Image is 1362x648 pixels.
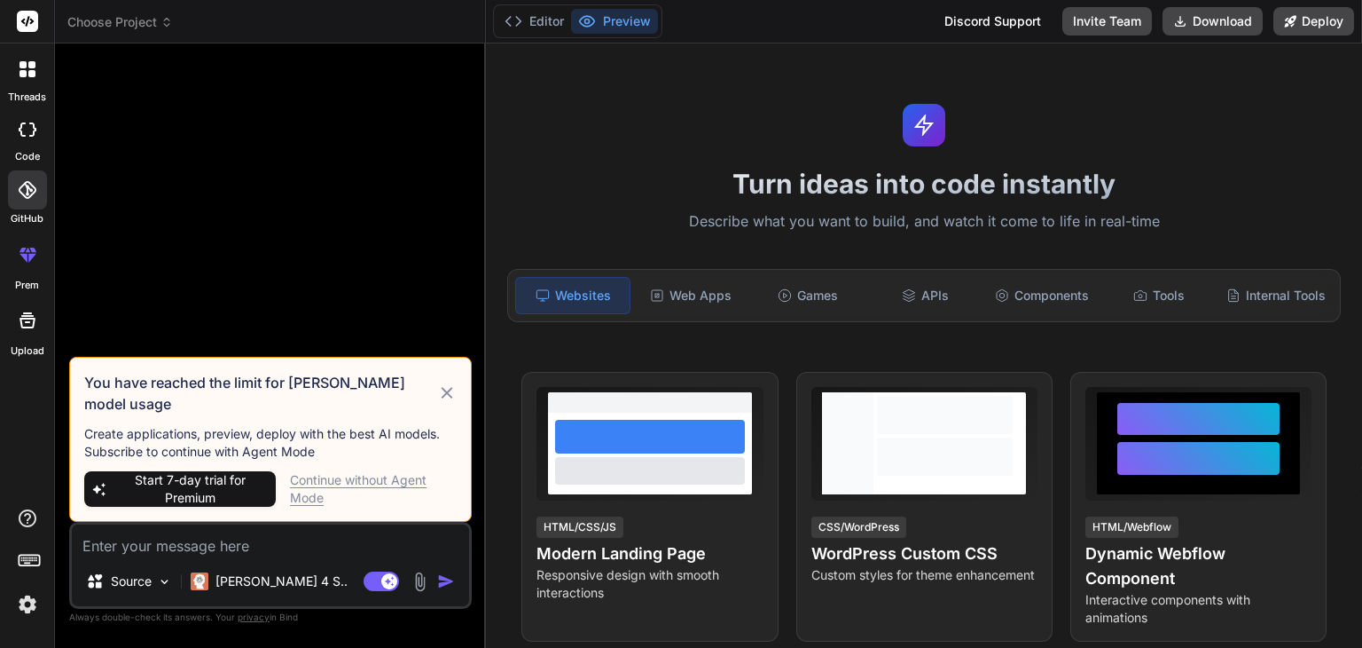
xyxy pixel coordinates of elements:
div: CSS/WordPress [811,517,906,538]
div: HTML/Webflow [1085,517,1178,538]
h3: You have reached the limit for [PERSON_NAME] model usage [84,372,437,415]
span: privacy [238,612,270,622]
h1: Turn ideas into code instantly [497,168,1351,200]
div: Web Apps [634,277,748,314]
img: settings [12,589,43,620]
button: Start 7-day trial for Premium [84,471,276,507]
div: Discord Support [934,7,1052,36]
div: Games [751,277,865,314]
div: Components [985,277,1099,314]
button: Editor [497,9,571,34]
p: Interactive components with animations [1085,591,1311,627]
button: Preview [571,9,658,34]
button: Download [1162,7,1263,36]
span: Choose Project [67,13,173,31]
div: Websites [515,277,630,314]
h4: Modern Landing Page [536,541,763,566]
img: attachment [410,572,430,592]
p: Responsive design with smooth interactions [536,566,763,602]
button: Invite Team [1062,7,1152,36]
img: Pick Models [157,574,172,589]
img: Claude 4 Sonnet [191,573,208,590]
p: Custom styles for theme enhancement [811,566,1037,584]
div: Internal Tools [1219,277,1333,314]
label: code [15,149,40,164]
h4: Dynamic Webflow Component [1085,541,1311,591]
label: prem [15,278,39,293]
div: Tools [1102,277,1216,314]
p: Source [111,573,152,590]
img: icon [437,573,455,590]
span: Start 7-day trial for Premium [112,471,269,507]
p: Describe what you want to build, and watch it come to life in real-time [497,210,1351,233]
label: threads [8,90,46,105]
h4: WordPress Custom CSS [811,541,1037,566]
button: Deploy [1273,7,1354,36]
div: APIs [868,277,982,314]
p: Always double-check its answers. Your in Bind [69,609,472,626]
p: [PERSON_NAME] 4 S.. [215,573,348,590]
label: GitHub [11,211,43,226]
div: Continue without Agent Mode [290,471,457,507]
p: Create applications, preview, deploy with the best AI models. Subscribe to continue with Agent Mode [84,425,457,461]
label: Upload [11,344,44,359]
div: HTML/CSS/JS [536,517,623,538]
